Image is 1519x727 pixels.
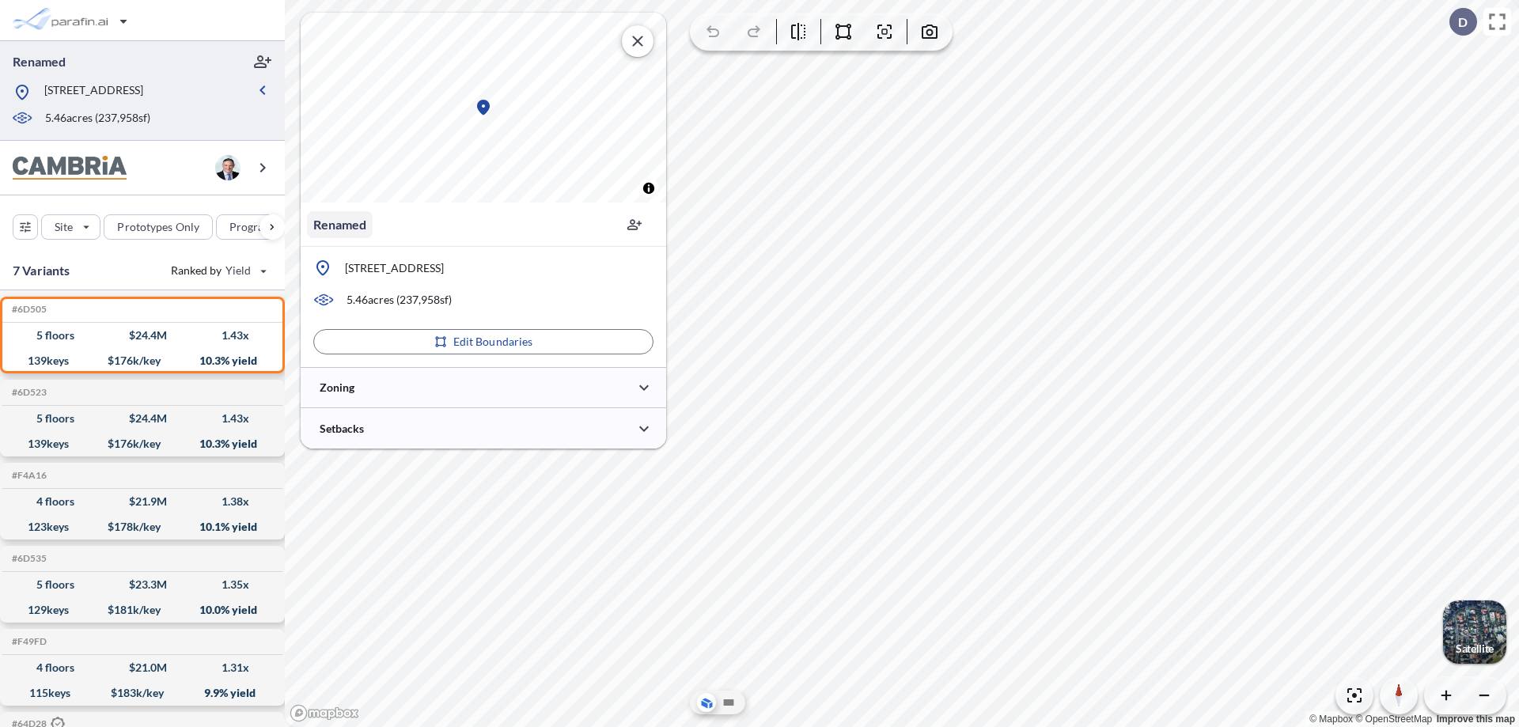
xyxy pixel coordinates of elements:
[474,98,493,117] div: Map marker
[104,214,213,240] button: Prototypes Only
[13,53,66,70] p: Renamed
[1456,642,1494,655] p: Satellite
[9,553,47,564] h5: Click to copy the code
[1458,15,1468,29] p: D
[639,179,658,198] button: Toggle attribution
[225,263,252,278] span: Yield
[44,82,143,102] p: [STREET_ADDRESS]
[158,258,277,283] button: Ranked by Yield
[216,214,301,240] button: Program
[215,155,241,180] img: user logo
[320,421,364,437] p: Setbacks
[644,180,653,197] span: Toggle attribution
[313,329,653,354] button: Edit Boundaries
[229,219,274,235] p: Program
[117,219,199,235] p: Prototypes Only
[1443,600,1506,664] img: Switcher Image
[697,693,716,712] button: Aerial View
[13,261,70,280] p: 7 Variants
[45,110,150,127] p: 5.46 acres ( 237,958 sf)
[719,693,738,712] button: Site Plan
[453,334,533,350] p: Edit Boundaries
[347,292,452,308] p: 5.46 acres ( 237,958 sf)
[9,304,47,315] h5: Click to copy the code
[55,219,73,235] p: Site
[1309,714,1353,725] a: Mapbox
[345,260,444,276] p: [STREET_ADDRESS]
[1355,714,1432,725] a: OpenStreetMap
[320,380,354,396] p: Zoning
[41,214,100,240] button: Site
[9,387,47,398] h5: Click to copy the code
[9,636,47,647] h5: Click to copy the code
[301,13,666,203] canvas: Map
[1443,600,1506,664] button: Switcher ImageSatellite
[13,156,127,180] img: BrandImage
[9,470,47,481] h5: Click to copy the code
[313,215,366,234] p: Renamed
[1437,714,1515,725] a: Improve this map
[290,704,359,722] a: Mapbox homepage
